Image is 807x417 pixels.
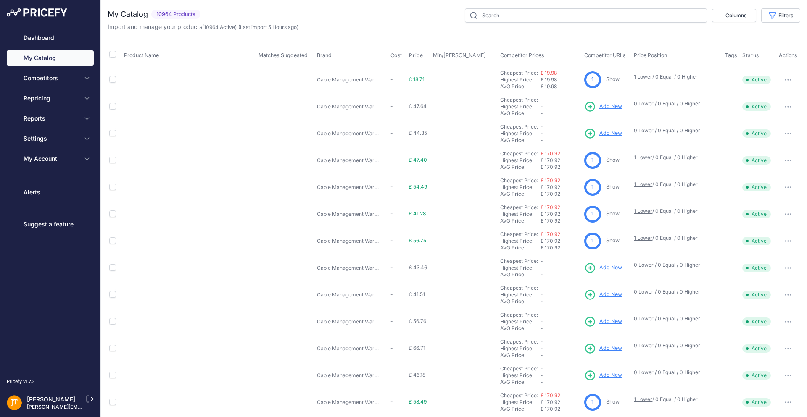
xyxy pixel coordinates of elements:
[541,76,557,83] span: £ 19.98
[500,70,538,76] a: Cheapest Price:
[317,130,380,137] p: Cable Management Warehouse
[500,137,541,144] div: AVG Price:
[541,258,543,264] span: -
[606,237,620,244] a: Show
[7,91,94,106] button: Repricing
[317,318,380,325] p: Cable Management Warehouse
[317,76,380,83] p: Cable Management Warehouse
[541,318,543,325] span: -
[591,76,593,84] span: 1
[500,406,541,412] div: AVG Price:
[409,210,426,217] span: £ 41.28
[584,370,622,381] a: Add New
[541,345,543,351] span: -
[541,110,543,116] span: -
[317,372,380,379] p: Cable Management Warehouse
[317,291,380,298] p: Cable Management Warehouse
[606,76,620,82] a: Show
[591,210,593,218] span: 1
[27,396,75,403] a: [PERSON_NAME]
[500,83,541,90] div: AVG Price:
[390,345,393,351] span: -
[634,73,717,80] p: / 0 Equal / 0 Higher
[258,52,308,58] span: Matches Suggested
[108,23,298,31] p: Import and manage your products
[742,156,771,165] span: Active
[500,285,538,291] a: Cheapest Price:
[500,392,538,399] a: Cheapest Price:
[599,129,622,137] span: Add New
[584,128,622,139] a: Add New
[606,399,620,405] a: Show
[409,345,425,351] span: £ 66.71
[634,342,717,349] p: 0 Lower / 0 Equal / 0 Higher
[591,398,593,406] span: 1
[742,264,771,272] span: Active
[500,164,541,170] div: AVG Price:
[500,231,538,237] a: Cheapest Price:
[541,184,560,190] span: £ 170.92
[541,338,543,345] span: -
[7,71,94,86] button: Competitors
[541,312,543,318] span: -
[541,392,560,399] a: £ 170.92
[742,76,771,84] span: Active
[500,325,541,332] div: AVG Price:
[742,129,771,138] span: Active
[742,102,771,111] span: Active
[541,70,557,76] a: £ 19.98
[500,184,541,191] div: Highest Price:
[634,73,652,80] a: 1 Lower
[500,271,541,278] div: AVG Price:
[7,151,94,166] button: My Account
[409,103,427,109] span: £ 47.64
[599,291,622,299] span: Add New
[7,217,94,232] a: Suggest a feature
[541,379,543,385] span: -
[584,316,622,328] a: Add New
[317,211,380,218] p: Cable Management Warehouse
[7,378,35,385] div: Pricefy v1.7.2
[742,237,771,245] span: Active
[390,130,393,136] span: -
[541,130,543,136] span: -
[390,52,404,59] button: Cost
[124,52,159,58] span: Product Name
[500,157,541,164] div: Highest Price:
[500,244,541,251] div: AVG Price:
[541,291,543,298] span: -
[541,399,560,405] span: £ 170.92
[742,398,771,407] span: Active
[742,291,771,299] span: Active
[584,52,626,58] span: Competitor URLs
[390,318,393,324] span: -
[712,9,756,22] button: Columns
[500,103,541,110] div: Highest Price:
[742,344,771,353] span: Active
[634,100,717,107] p: 0 Lower / 0 Equal / 0 Higher
[409,130,427,136] span: £ 44.35
[541,285,543,291] span: -
[390,210,393,217] span: -
[433,52,486,58] span: Min/[PERSON_NAME]
[500,338,538,345] a: Cheapest Price:
[541,218,581,224] div: £ 170.92
[541,265,543,271] span: -
[317,399,380,406] p: Cable Management Warehouse
[317,345,380,352] p: Cable Management Warehouse
[634,369,717,376] p: 0 Lower / 0 Equal / 0 Higher
[500,191,541,197] div: AVG Price:
[500,177,538,184] a: Cheapest Price:
[541,271,543,278] span: -
[500,150,538,157] a: Cheapest Price:
[7,50,94,66] a: My Catalog
[606,157,620,163] a: Show
[24,74,79,82] span: Competitors
[634,208,652,214] a: 1 Lower
[500,211,541,218] div: Highest Price:
[500,291,541,298] div: Highest Price:
[24,114,79,123] span: Reports
[584,343,622,354] a: Add New
[541,211,560,217] span: £ 170.92
[742,317,771,326] span: Active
